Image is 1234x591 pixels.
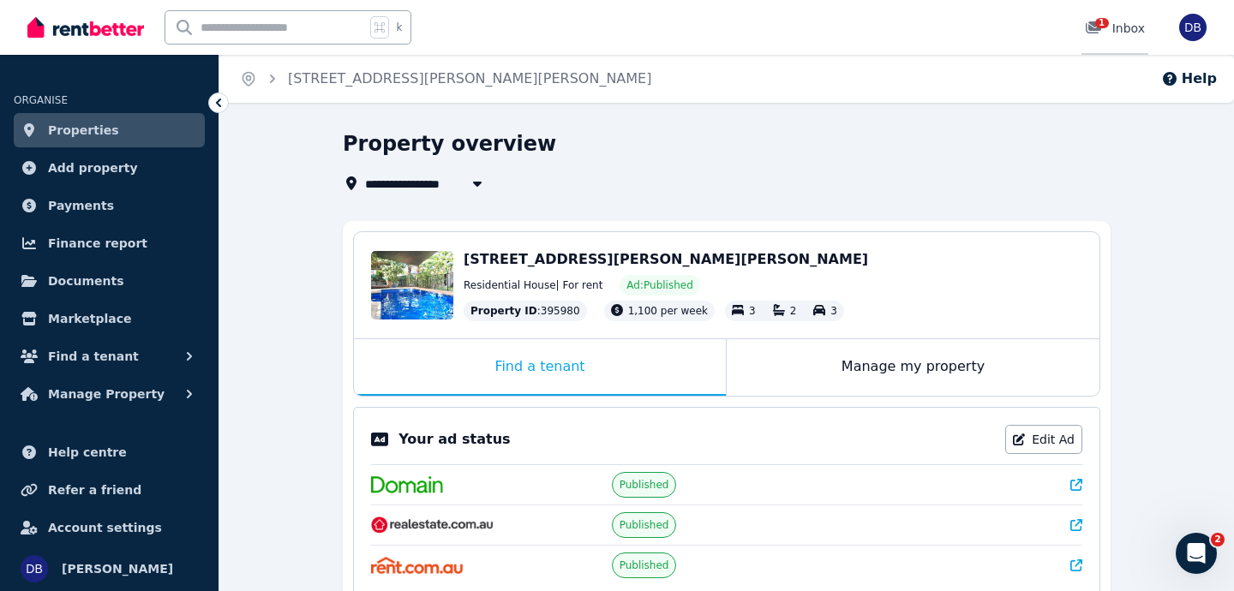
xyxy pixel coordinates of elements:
[371,476,443,493] img: Domain.com.au
[48,233,147,254] span: Finance report
[14,435,205,469] a: Help centre
[1211,533,1225,546] span: 2
[628,305,708,317] span: 1,100 per week
[14,264,205,298] a: Documents
[14,377,205,411] button: Manage Property
[14,339,205,373] button: Find a tenant
[1179,14,1207,41] img: Daniel Balint
[1095,18,1109,28] span: 1
[398,429,510,450] p: Your ad status
[288,70,651,87] a: [STREET_ADDRESS][PERSON_NAME][PERSON_NAME]
[371,516,494,534] img: RealEstate.com.au
[749,305,756,317] span: 3
[48,442,127,463] span: Help centre
[396,21,402,34] span: k
[14,301,205,336] a: Marketplace
[830,305,837,317] span: 3
[14,226,205,260] a: Finance report
[470,304,537,318] span: Property ID
[620,478,669,492] span: Published
[1005,425,1082,454] a: Edit Ad
[620,518,669,532] span: Published
[1176,533,1217,574] iframe: Intercom live chat
[354,339,726,396] div: Find a tenant
[14,510,205,545] a: Account settings
[1085,20,1145,37] div: Inbox
[48,120,119,140] span: Properties
[62,558,173,579] span: [PERSON_NAME]
[48,195,114,216] span: Payments
[626,278,692,292] span: Ad: Published
[14,151,205,185] a: Add property
[464,278,602,292] span: Residential House | For rent
[790,305,797,317] span: 2
[48,271,124,291] span: Documents
[14,473,205,507] a: Refer a friend
[48,384,165,404] span: Manage Property
[219,55,672,103] nav: Breadcrumb
[48,346,139,367] span: Find a tenant
[343,130,556,158] h1: Property overview
[371,557,463,574] img: Rent.com.au
[21,555,48,582] img: Daniel Balint
[1161,69,1217,89] button: Help
[48,480,141,500] span: Refer a friend
[464,301,587,321] div: : 395980
[620,558,669,572] span: Published
[14,94,68,106] span: ORGANISE
[14,188,205,223] a: Payments
[727,339,1099,396] div: Manage my property
[48,158,138,178] span: Add property
[48,308,131,329] span: Marketplace
[27,15,144,40] img: RentBetter
[464,251,868,267] span: [STREET_ADDRESS][PERSON_NAME][PERSON_NAME]
[14,113,205,147] a: Properties
[48,517,162,538] span: Account settings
